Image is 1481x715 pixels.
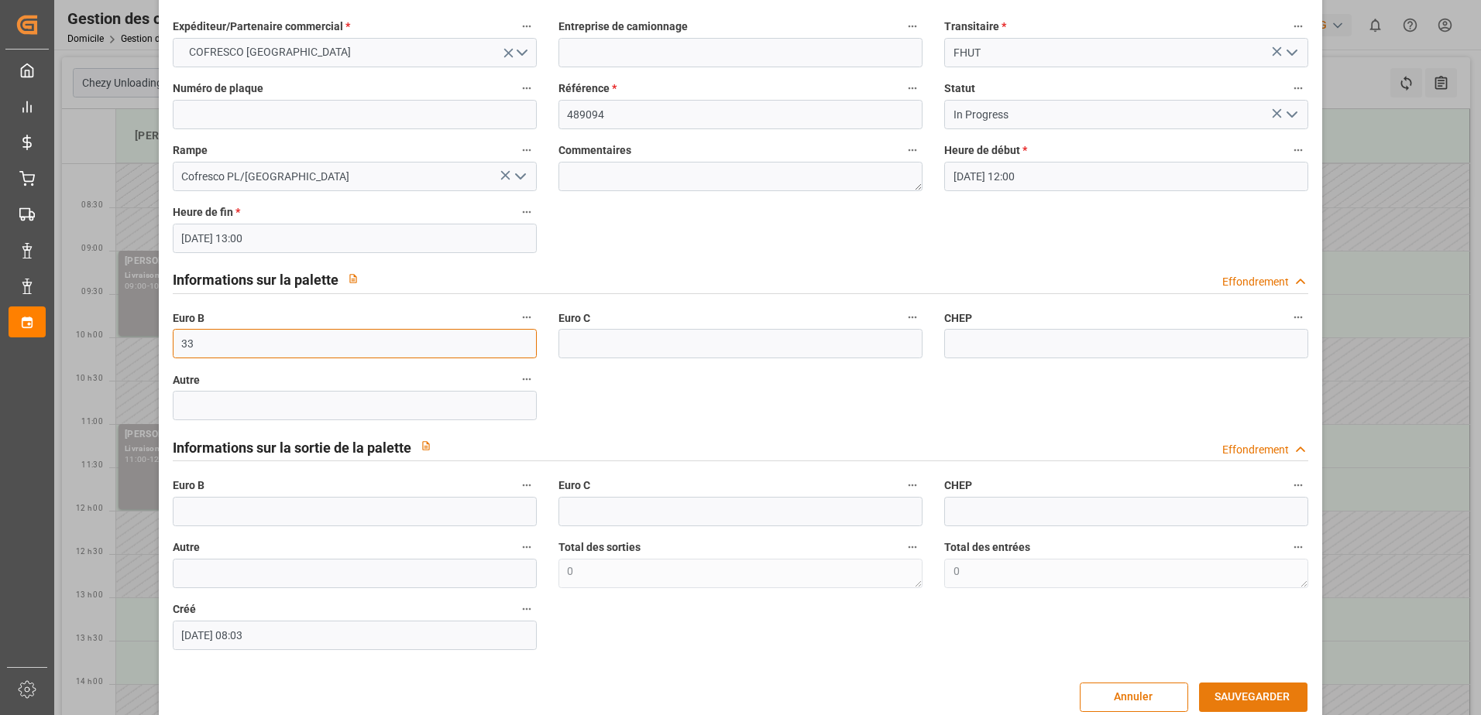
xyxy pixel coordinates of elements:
button: SAUVEGARDER [1199,682,1307,712]
button: View description [338,264,368,293]
font: Numéro de plaque [173,82,263,94]
font: Créé [173,603,196,615]
button: Référence * [902,78,923,98]
button: Ouvrir le menu [1280,103,1303,127]
font: Expéditeur/Partenaire commercial [173,20,343,32]
button: Total des sorties [902,537,923,557]
button: CHEP [1288,475,1308,495]
button: View description [411,431,441,460]
button: Ouvrir le menu [173,38,537,67]
button: Ouvrir le menu [507,165,531,189]
font: Euro B [173,479,204,491]
font: Rampe [173,144,208,156]
input: JJ-MM-AAAA HH :MM [173,621,537,650]
textarea: 0 [944,559,1308,588]
h2: Informations sur la palette [173,269,338,290]
input: JJ-MM-AAAA HH :MM [173,224,537,253]
button: Commentaires [902,140,923,160]
font: Heure de début [944,144,1020,156]
button: Total des entrées [1288,537,1308,557]
font: Total des sorties [558,541,641,553]
button: Transitaire * [1288,16,1308,36]
button: Créé [517,599,537,619]
font: Euro C [558,479,590,491]
button: Ouvrir le menu [1280,41,1303,65]
button: Annuler [1080,682,1188,712]
font: Total des entrées [944,541,1030,553]
font: Autre [173,374,200,386]
font: Transitaire [944,20,999,32]
font: Heure de fin [173,206,233,218]
button: Numéro de plaque [517,78,537,98]
input: JJ-MM-AAAA HH :MM [944,162,1308,191]
button: Statut [1288,78,1308,98]
button: Euro C [902,475,923,495]
input: Type à rechercher/sélectionner [944,100,1308,129]
button: Autre [517,369,537,389]
font: CHEP [944,312,972,324]
div: Effondrement [1222,442,1289,458]
button: Autre [517,537,537,557]
font: Euro B [173,312,204,324]
button: Euro C [902,307,923,327]
font: Euro C [558,312,590,324]
button: Rampe [517,140,537,160]
h2: Informations sur la sortie de la palette [173,437,411,458]
input: Type à rechercher/sélectionner [173,162,537,191]
button: CHEP [1288,307,1308,327]
textarea: 0 [558,559,923,588]
font: Statut [944,82,975,94]
font: Entreprise de camionnage [558,20,688,32]
font: CHEP [944,479,972,491]
button: Euro B [517,475,537,495]
button: Expéditeur/Partenaire commercial * [517,16,537,36]
span: COFRESCO [GEOGRAPHIC_DATA] [181,44,359,60]
button: Heure de fin * [517,202,537,222]
button: Entreprise de camionnage [902,16,923,36]
font: Commentaires [558,144,631,156]
button: Heure de début * [1288,140,1308,160]
font: Référence [558,82,610,94]
font: Autre [173,541,200,553]
button: Euro B [517,307,537,327]
div: Effondrement [1222,274,1289,290]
